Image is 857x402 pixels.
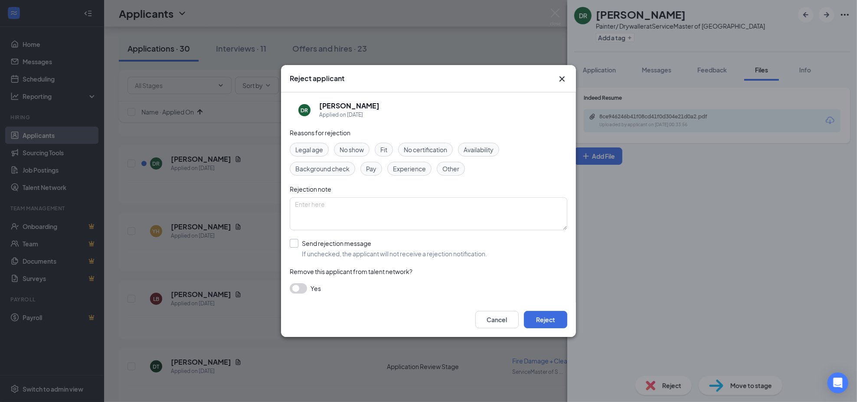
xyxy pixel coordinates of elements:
span: Remove this applicant from talent network? [290,268,412,275]
button: Reject [524,311,567,328]
span: Yes [311,283,321,294]
span: No show [340,145,364,154]
span: Fit [380,145,387,154]
span: Pay [366,164,376,173]
span: Experience [393,164,426,173]
span: Availability [464,145,494,154]
div: DR [301,107,308,114]
span: No certification [404,145,447,154]
span: Rejection note [290,185,331,193]
svg: Cross [557,74,567,84]
button: Cancel [475,311,519,328]
span: Other [442,164,459,173]
h3: Reject applicant [290,74,344,83]
span: Background check [295,164,350,173]
span: Legal age [295,145,323,154]
div: Open Intercom Messenger [828,373,848,393]
div: Applied on [DATE] [319,111,379,119]
h5: [PERSON_NAME] [319,101,379,111]
button: Close [557,74,567,84]
span: Reasons for rejection [290,129,350,137]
